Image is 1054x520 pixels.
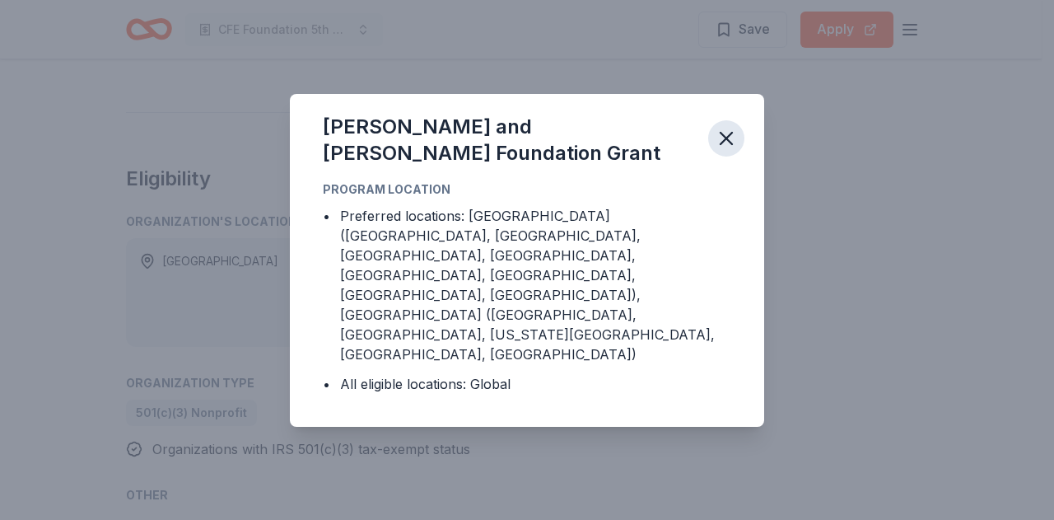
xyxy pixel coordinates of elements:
div: [PERSON_NAME] and [PERSON_NAME] Foundation Grant [323,114,695,166]
div: All eligible locations: Global [340,374,511,394]
div: Program Location [323,180,731,199]
div: • [323,374,330,394]
div: Preferred locations: [GEOGRAPHIC_DATA] ([GEOGRAPHIC_DATA], [GEOGRAPHIC_DATA], [GEOGRAPHIC_DATA], ... [340,206,731,364]
div: • [323,206,330,226]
